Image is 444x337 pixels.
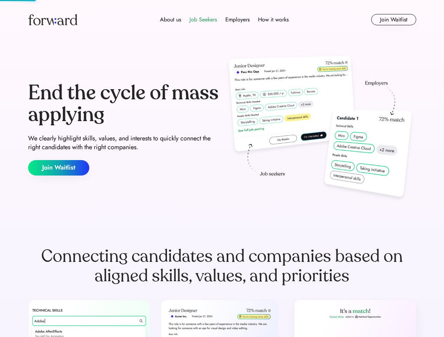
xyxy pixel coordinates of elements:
[28,14,77,25] img: Forward logo
[28,246,416,286] div: Connecting candidates and companies based on aligned skills, values, and priorities
[28,82,219,125] div: End the cycle of mass applying
[28,134,219,152] div: We clearly highlight skills, values, and interests to quickly connect the right candidates with t...
[28,160,89,176] button: Join Waitlist
[225,15,250,24] div: Employers
[225,53,416,204] img: hero-image.png
[371,14,416,25] button: Join Waitlist
[189,15,217,24] div: Job Seekers
[160,15,181,24] div: About us
[258,15,289,24] div: How it works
